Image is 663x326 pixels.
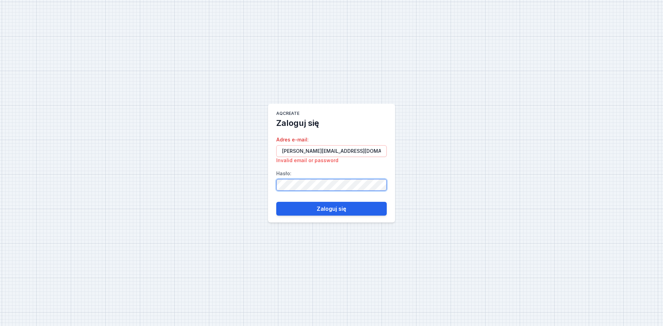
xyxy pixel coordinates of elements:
[276,179,387,191] input: Hasło:
[276,145,387,157] input: Adres e-mail:Invalid email or password
[276,202,387,216] button: Zaloguj się
[276,111,299,118] h1: AQcreate
[276,168,387,191] label: Hasło :
[276,134,387,164] label: Adres e-mail :
[276,157,387,164] div: Invalid email or password
[276,118,319,129] h2: Zaloguj się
